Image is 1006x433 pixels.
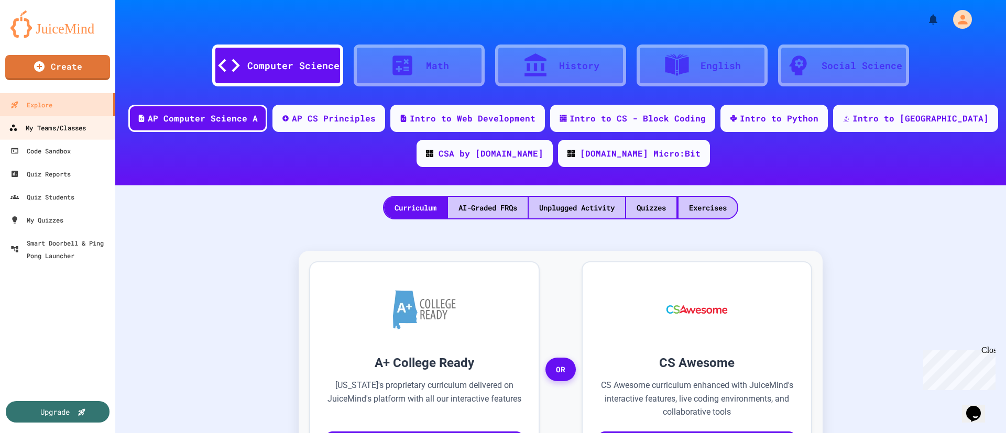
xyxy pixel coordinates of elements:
[10,214,63,226] div: My Quizzes
[148,112,258,125] div: AP Computer Science A
[559,59,599,73] div: History
[529,197,625,218] div: Unplugged Activity
[10,10,105,38] img: logo-orange.svg
[545,358,576,382] span: OR
[679,197,737,218] div: Exercises
[9,121,86,135] div: My Teams/Classes
[962,391,996,423] iframe: chat widget
[426,59,449,73] div: Math
[247,59,340,73] div: Computer Science
[570,112,706,125] div: Intro to CS - Block Coding
[701,59,741,73] div: English
[10,168,71,180] div: Quiz Reports
[448,197,528,218] div: AI-Graded FRQs
[393,290,456,329] img: A+ College Ready
[426,150,433,157] img: CODE_logo_RGB.png
[626,197,676,218] div: Quizzes
[5,55,110,80] a: Create
[740,112,818,125] div: Intro to Python
[10,191,74,203] div: Quiz Students
[567,150,575,157] img: CODE_logo_RGB.png
[822,59,902,73] div: Social Science
[10,98,52,111] div: Explore
[598,379,795,419] p: CS Awesome curriculum enhanced with JuiceMind's interactive features, live coding environments, a...
[919,346,996,390] iframe: chat widget
[439,147,543,160] div: CSA by [DOMAIN_NAME]
[10,145,71,157] div: Code Sandbox
[852,112,989,125] div: Intro to [GEOGRAPHIC_DATA]
[292,112,376,125] div: AP CS Principles
[384,197,447,218] div: Curriculum
[598,353,795,372] h3: CS Awesome
[326,379,523,419] p: [US_STATE]'s proprietary curriculum delivered on JuiceMind's platform with all our interactive fe...
[410,112,535,125] div: Intro to Web Development
[40,406,70,417] div: Upgrade
[326,353,523,372] h3: A+ College Ready
[907,10,942,28] div: My Notifications
[4,4,72,66] div: Chat with us now!Close
[942,7,975,31] div: My Account
[580,147,701,160] div: [DOMAIN_NAME] Micro:Bit
[10,237,111,262] div: Smart Doorbell & Ping Pong Launcher
[656,278,738,341] img: CS Awesome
